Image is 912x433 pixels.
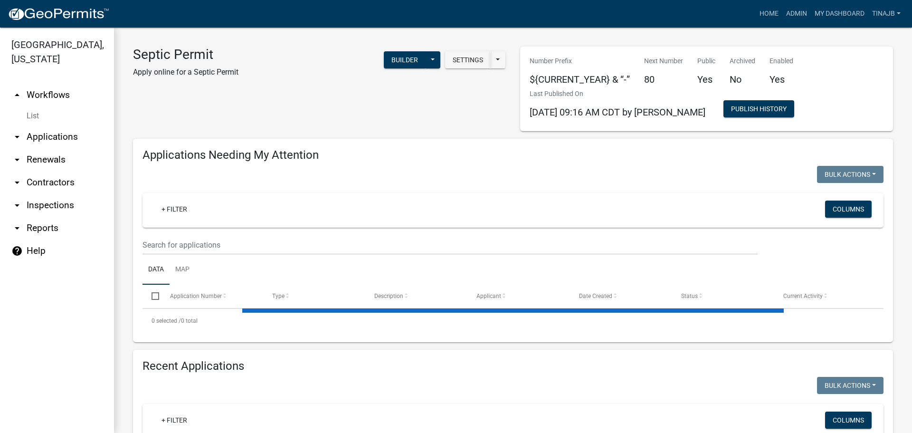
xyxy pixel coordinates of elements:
[365,285,467,308] datatable-header-cell: Description
[817,377,883,394] button: Bulk Actions
[644,56,683,66] p: Next Number
[11,154,23,165] i: arrow_drop_down
[825,412,872,429] button: Columns
[723,106,794,114] wm-modal-confirm: Workflow Publish History
[11,89,23,101] i: arrow_drop_up
[579,293,612,299] span: Date Created
[697,56,715,66] p: Public
[570,285,672,308] datatable-header-cell: Date Created
[154,412,195,429] a: + Filter
[530,56,630,66] p: Number Prefix
[11,245,23,257] i: help
[142,148,883,162] h4: Applications Needing My Attention
[170,293,222,299] span: Application Number
[530,74,630,85] h5: ${CURRENT_YEAR} & “-”
[811,5,868,23] a: My Dashboard
[782,5,811,23] a: Admin
[154,201,195,218] a: + Filter
[170,255,195,285] a: Map
[384,51,426,68] button: Builder
[825,201,872,218] button: Columns
[783,293,823,299] span: Current Activity
[697,74,715,85] h5: Yes
[11,200,23,211] i: arrow_drop_down
[769,56,793,66] p: Enabled
[11,131,23,143] i: arrow_drop_down
[769,74,793,85] h5: Yes
[530,89,705,99] p: Last Published On
[263,285,365,308] datatable-header-cell: Type
[133,67,238,78] p: Apply online for a Septic Permit
[774,285,876,308] datatable-header-cell: Current Activity
[161,285,263,308] datatable-header-cell: Application Number
[142,309,883,333] div: 0 total
[142,255,170,285] a: Data
[681,293,698,299] span: Status
[868,5,904,23] a: Tinajb
[445,51,491,68] button: Settings
[756,5,782,23] a: Home
[530,106,705,118] span: [DATE] 09:16 AM CDT by [PERSON_NAME]
[142,359,883,373] h4: Recent Applications
[476,293,501,299] span: Applicant
[730,74,755,85] h5: No
[133,47,238,63] h3: Septic Permit
[142,285,161,308] datatable-header-cell: Select
[723,100,794,117] button: Publish History
[672,285,774,308] datatable-header-cell: Status
[152,318,181,324] span: 0 selected /
[374,293,403,299] span: Description
[730,56,755,66] p: Archived
[644,74,683,85] h5: 80
[467,285,570,308] datatable-header-cell: Applicant
[11,177,23,188] i: arrow_drop_down
[142,235,758,255] input: Search for applications
[272,293,285,299] span: Type
[11,222,23,234] i: arrow_drop_down
[817,166,883,183] button: Bulk Actions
